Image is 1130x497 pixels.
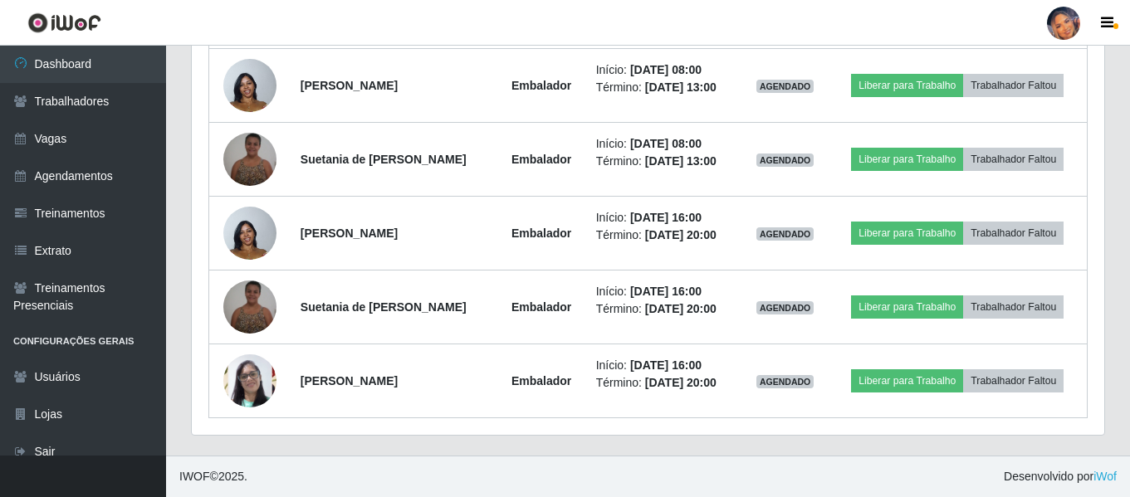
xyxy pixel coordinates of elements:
button: Trabalhador Faltou [963,74,1064,97]
button: Trabalhador Faltou [963,369,1064,392]
span: IWOF [179,470,210,483]
img: 1754686441937.jpeg [223,334,276,428]
strong: Suetania de [PERSON_NAME] [301,153,467,166]
li: Término: [596,227,732,244]
li: Término: [596,374,732,392]
button: Liberar para Trabalho [851,369,963,392]
span: Desenvolvido por [1004,468,1117,485]
time: [DATE] 16:00 [630,211,702,224]
strong: [PERSON_NAME] [301,374,398,387]
button: Trabalhador Faltou [963,148,1064,171]
button: Liberar para Trabalho [851,74,963,97]
button: Liberar para Trabalho [851,295,963,319]
span: AGENDADO [756,375,814,388]
li: Término: [596,79,732,96]
strong: Embalador [511,374,571,387]
img: 1732824869480.jpeg [223,133,276,186]
strong: Embalador [511,153,571,166]
img: CoreUI Logo [27,12,101,33]
strong: [PERSON_NAME] [301,79,398,92]
time: [DATE] 20:00 [645,376,717,389]
strong: Embalador [511,79,571,92]
time: [DATE] 16:00 [630,285,702,298]
span: AGENDADO [756,227,814,241]
span: AGENDADO [756,80,814,93]
time: [DATE] 16:00 [630,358,702,372]
li: Término: [596,153,732,170]
button: Liberar para Trabalho [851,222,963,245]
li: Início: [596,357,732,374]
button: Liberar para Trabalho [851,148,963,171]
strong: [PERSON_NAME] [301,227,398,240]
li: Início: [596,283,732,300]
span: AGENDADO [756,301,814,314]
img: 1695763704328.jpeg [223,197,276,269]
li: Início: [596,209,732,227]
span: © 2025 . [179,468,247,485]
time: [DATE] 08:00 [630,137,702,150]
img: 1695763704328.jpeg [223,50,276,121]
img: 1732824869480.jpeg [223,280,276,334]
span: AGENDADO [756,153,814,167]
time: [DATE] 20:00 [645,302,717,315]
strong: Embalador [511,300,571,314]
button: Trabalhador Faltou [963,222,1064,245]
li: Início: [596,135,732,153]
time: [DATE] 13:00 [645,80,717,94]
strong: Embalador [511,227,571,240]
button: Trabalhador Faltou [963,295,1064,319]
li: Início: [596,61,732,79]
time: [DATE] 08:00 [630,63,702,76]
time: [DATE] 13:00 [645,154,717,168]
time: [DATE] 20:00 [645,228,717,241]
a: iWof [1093,470,1117,483]
strong: Suetania de [PERSON_NAME] [301,300,467,314]
li: Término: [596,300,732,318]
